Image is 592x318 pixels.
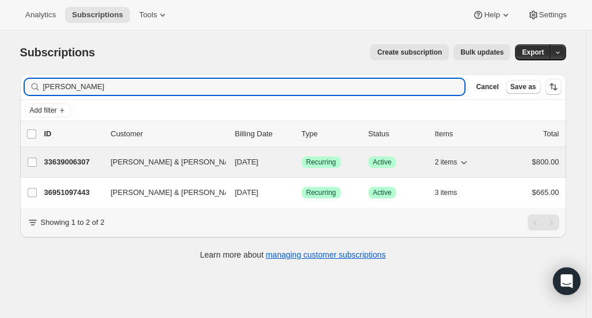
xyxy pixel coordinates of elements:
span: [DATE] [235,188,259,197]
span: 3 items [435,188,458,197]
span: $665.00 [532,188,559,197]
button: Settings [521,7,574,23]
button: Tools [132,7,175,23]
a: managing customer subscriptions [266,250,386,259]
span: Save as [510,82,536,91]
div: IDCustomerBilling DateTypeStatusItemsTotal [44,128,559,140]
span: [DATE] [235,158,259,166]
button: Analytics [18,7,63,23]
span: Subscriptions [72,10,123,20]
span: [PERSON_NAME] & [PERSON_NAME] [111,156,243,168]
span: Help [484,10,499,20]
button: Save as [506,80,541,94]
nav: Pagination [528,214,559,231]
button: Export [515,44,551,60]
span: Settings [539,10,567,20]
p: Learn more about [200,249,386,260]
div: 36951097443[PERSON_NAME] & [PERSON_NAME][DATE]SuccessRecurringSuccessActive3 items$665.00 [44,185,559,201]
span: [PERSON_NAME] & [PERSON_NAME] [111,187,243,198]
span: $800.00 [532,158,559,166]
p: Total [543,128,559,140]
span: Recurring [306,158,336,167]
span: Export [522,48,544,57]
p: 36951097443 [44,187,102,198]
input: Filter subscribers [43,79,465,95]
button: Cancel [471,80,503,94]
button: Add filter [25,104,71,117]
button: Sort the results [545,79,562,95]
span: Active [373,158,392,167]
span: Cancel [476,82,498,91]
button: Bulk updates [453,44,510,60]
p: 33639006307 [44,156,102,168]
span: Recurring [306,188,336,197]
button: Create subscription [370,44,449,60]
span: Bulk updates [460,48,503,57]
p: Customer [111,128,226,140]
span: Add filter [30,106,57,115]
div: Type [302,128,359,140]
span: Analytics [25,10,56,20]
p: Showing 1 to 2 of 2 [41,217,105,228]
p: Billing Date [235,128,293,140]
button: 3 items [435,185,470,201]
button: Subscriptions [65,7,130,23]
span: Create subscription [377,48,442,57]
button: [PERSON_NAME] & [PERSON_NAME] [104,183,219,202]
button: [PERSON_NAME] & [PERSON_NAME] [104,153,219,171]
div: 33639006307[PERSON_NAME] & [PERSON_NAME][DATE]SuccessRecurringSuccessActive2 items$800.00 [44,154,559,170]
div: Open Intercom Messenger [553,267,581,295]
span: Tools [139,10,157,20]
button: 2 items [435,154,470,170]
p: Status [368,128,426,140]
span: Subscriptions [20,46,95,59]
p: ID [44,128,102,140]
button: Help [466,7,518,23]
div: Items [435,128,493,140]
span: 2 items [435,158,458,167]
span: Active [373,188,392,197]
